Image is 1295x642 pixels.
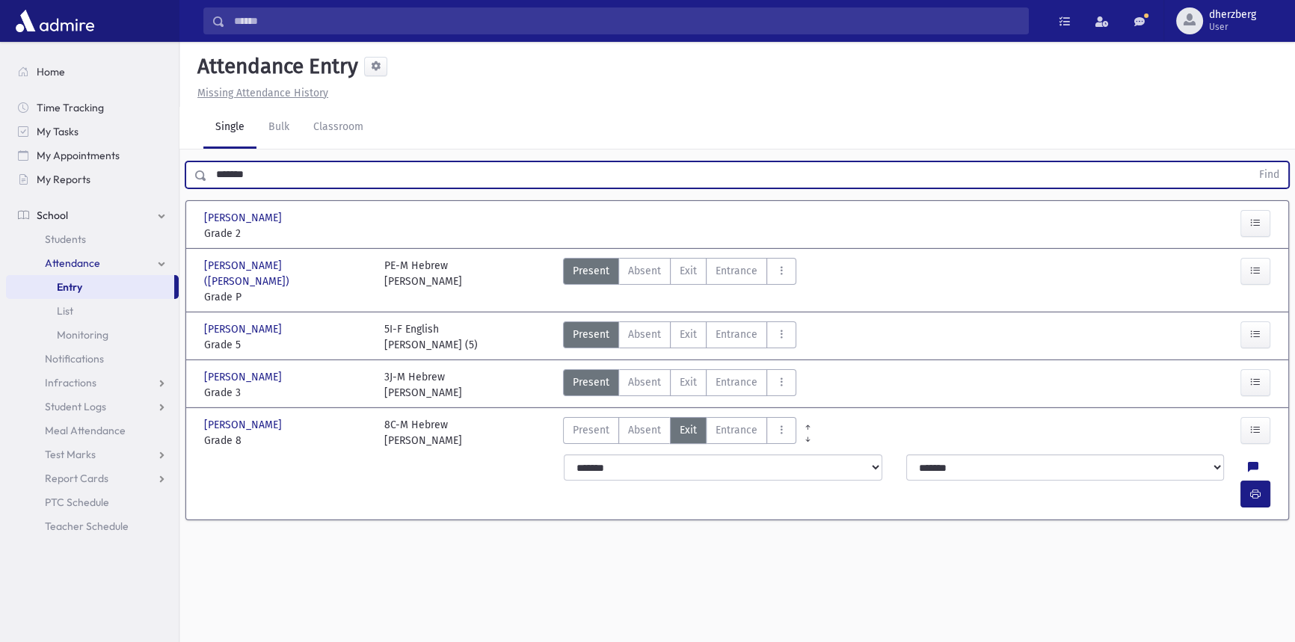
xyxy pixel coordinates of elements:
span: [PERSON_NAME] [204,210,285,226]
span: Present [573,263,609,279]
span: [PERSON_NAME] [204,417,285,433]
span: dherzberg [1209,9,1256,21]
span: Grade P [204,289,369,305]
div: 8C-M Hebrew [PERSON_NAME] [384,417,462,448]
span: [PERSON_NAME] ([PERSON_NAME]) [204,258,369,289]
span: Report Cards [45,472,108,485]
span: School [37,209,68,222]
a: Entry [6,275,174,299]
a: My Tasks [6,120,179,143]
span: Home [37,65,65,78]
div: 5I-F English [PERSON_NAME] (5) [384,321,478,353]
span: Notifications [45,352,104,365]
span: Grade 5 [204,337,369,353]
span: Entrance [716,327,757,342]
span: Infractions [45,376,96,389]
span: Monitoring [57,328,108,342]
a: Meal Attendance [6,419,179,442]
span: [PERSON_NAME] [204,369,285,385]
span: Absent [628,263,661,279]
span: Students [45,232,86,246]
div: PE-M Hebrew [PERSON_NAME] [384,258,462,305]
a: Time Tracking [6,96,179,120]
span: Exit [680,374,697,390]
div: AttTypes [563,369,796,401]
span: Student Logs [45,400,106,413]
a: List [6,299,179,323]
span: [PERSON_NAME] [204,321,285,337]
a: Single [203,107,256,149]
span: PTC Schedule [45,496,109,509]
a: PTC Schedule [6,490,179,514]
a: Test Marks [6,442,179,466]
span: Teacher Schedule [45,519,129,533]
div: 3J-M Hebrew [PERSON_NAME] [384,369,462,401]
a: Teacher Schedule [6,514,179,538]
span: Test Marks [45,448,96,461]
a: Infractions [6,371,179,395]
a: Students [6,227,179,251]
span: Grade 3 [204,385,369,401]
span: My Appointments [37,149,120,162]
a: Report Cards [6,466,179,490]
a: Missing Attendance History [191,87,328,99]
a: My Reports [6,167,179,191]
a: Bulk [256,107,301,149]
span: Meal Attendance [45,424,126,437]
span: Exit [680,422,697,438]
span: List [57,304,73,318]
div: AttTypes [563,258,796,305]
span: Grade 8 [204,433,369,448]
a: My Appointments [6,143,179,167]
span: Absent [628,327,661,342]
a: Student Logs [6,395,179,419]
span: Attendance [45,256,100,270]
img: AdmirePro [12,6,98,36]
a: Attendance [6,251,179,275]
u: Missing Attendance History [197,87,328,99]
div: AttTypes [563,417,796,448]
span: Present [573,422,609,438]
input: Search [225,7,1028,34]
span: Time Tracking [37,101,104,114]
span: Present [573,374,609,390]
button: Find [1250,162,1288,188]
span: Entrance [716,263,757,279]
a: Monitoring [6,323,179,347]
span: Absent [628,374,661,390]
a: School [6,203,179,227]
a: Notifications [6,347,179,371]
span: Grade 2 [204,226,369,241]
a: Home [6,60,179,84]
span: Exit [680,263,697,279]
span: Absent [628,422,661,438]
span: My Reports [37,173,90,186]
span: Entry [57,280,82,294]
h5: Attendance Entry [191,54,358,79]
a: Classroom [301,107,375,149]
span: Entrance [716,422,757,438]
span: My Tasks [37,125,79,138]
span: Present [573,327,609,342]
span: Exit [680,327,697,342]
div: AttTypes [563,321,796,353]
span: User [1209,21,1256,33]
span: Entrance [716,374,757,390]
